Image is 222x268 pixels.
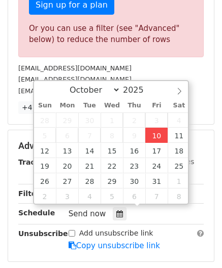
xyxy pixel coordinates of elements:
[123,112,145,128] span: October 2, 2025
[145,173,168,188] span: October 31, 2025
[79,228,153,239] label: Add unsubscribe link
[168,112,190,128] span: October 4, 2025
[18,87,132,95] small: [EMAIL_ADDRESS][DOMAIN_NAME]
[56,158,78,173] span: October 20, 2025
[56,102,78,109] span: Mon
[69,209,106,218] span: Send now
[34,102,56,109] span: Sun
[120,85,157,95] input: Year
[34,158,56,173] span: October 19, 2025
[168,102,190,109] span: Sat
[56,173,78,188] span: October 27, 2025
[123,173,145,188] span: October 30, 2025
[101,173,123,188] span: October 29, 2025
[34,188,56,204] span: November 2, 2025
[123,128,145,143] span: October 9, 2025
[78,112,101,128] span: September 30, 2025
[78,173,101,188] span: October 28, 2025
[56,112,78,128] span: September 29, 2025
[168,143,190,158] span: October 18, 2025
[145,112,168,128] span: October 3, 2025
[18,101,61,114] a: +47 more
[101,112,123,128] span: October 1, 2025
[18,229,68,238] strong: Unsubscribe
[145,102,168,109] span: Fri
[101,158,123,173] span: October 22, 2025
[78,158,101,173] span: October 21, 2025
[123,102,145,109] span: Thu
[168,188,190,204] span: November 8, 2025
[34,112,56,128] span: September 28, 2025
[34,173,56,188] span: October 26, 2025
[168,158,190,173] span: October 25, 2025
[123,158,145,173] span: October 23, 2025
[145,143,168,158] span: October 17, 2025
[101,143,123,158] span: October 15, 2025
[145,158,168,173] span: October 24, 2025
[18,75,132,83] small: [EMAIL_ADDRESS][DOMAIN_NAME]
[101,102,123,109] span: Wed
[18,158,52,166] strong: Tracking
[78,143,101,158] span: October 14, 2025
[18,64,132,72] small: [EMAIL_ADDRESS][DOMAIN_NAME]
[56,143,78,158] span: October 13, 2025
[18,209,55,217] strong: Schedule
[29,23,193,46] div: Or you can use a filter (see "Advanced" below) to reduce the number of rows
[34,128,56,143] span: October 5, 2025
[78,128,101,143] span: October 7, 2025
[145,188,168,204] span: November 7, 2025
[123,188,145,204] span: November 6, 2025
[101,188,123,204] span: November 5, 2025
[168,173,190,188] span: November 1, 2025
[78,188,101,204] span: November 4, 2025
[69,241,160,250] a: Copy unsubscribe link
[101,128,123,143] span: October 8, 2025
[145,128,168,143] span: October 10, 2025
[171,219,222,268] iframe: Chat Widget
[56,188,78,204] span: November 3, 2025
[34,143,56,158] span: October 12, 2025
[123,143,145,158] span: October 16, 2025
[168,128,190,143] span: October 11, 2025
[78,102,101,109] span: Tue
[18,140,204,151] h5: Advanced
[56,128,78,143] span: October 6, 2025
[18,189,44,198] strong: Filters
